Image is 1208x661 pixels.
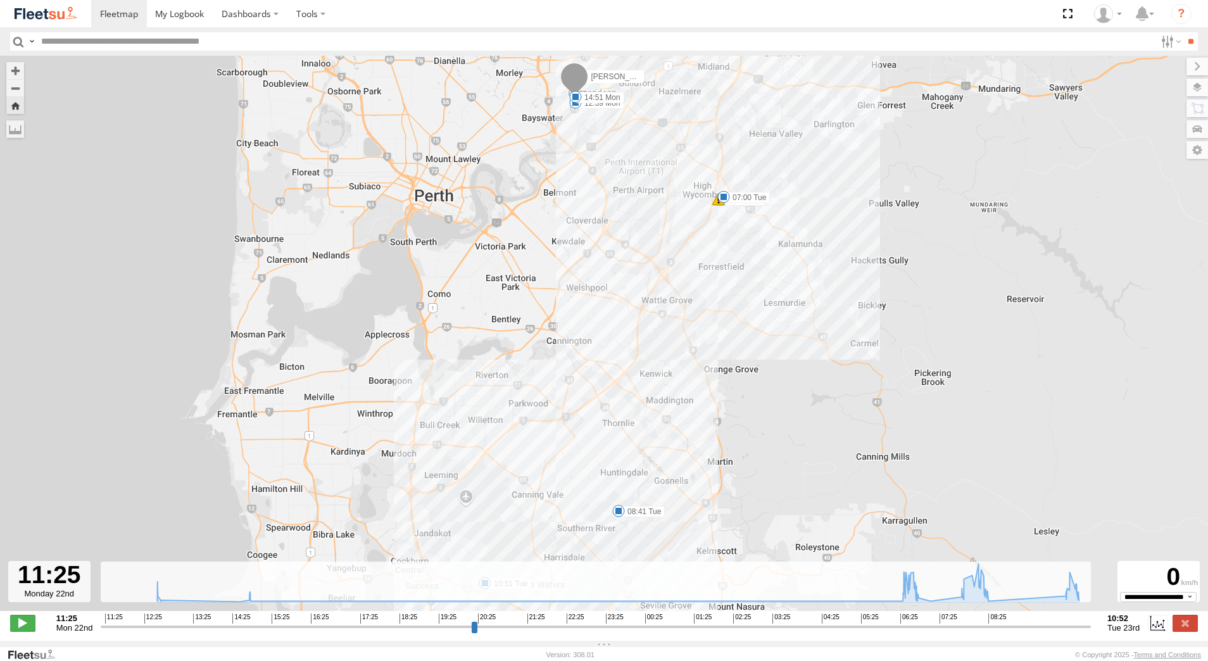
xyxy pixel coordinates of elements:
label: Measure [6,120,24,138]
label: Close [1173,615,1198,631]
span: [PERSON_NAME] - 1GOI925 - [591,72,695,81]
label: 07:00 Tue [724,192,770,203]
span: 17:25 [360,614,378,624]
label: Search Query [27,32,37,51]
span: 15:25 [272,614,289,624]
span: 14:25 [232,614,250,624]
div: Version: 308.01 [546,651,595,658]
label: Search Filter Options [1156,32,1183,51]
button: Zoom out [6,79,24,97]
span: 01:25 [694,614,712,624]
span: 00:25 [645,614,663,624]
a: Visit our Website [7,648,65,661]
strong: 10:52 [1107,614,1140,623]
span: 06:25 [900,614,918,624]
label: 08:41 Tue [619,506,665,517]
span: 23:25 [606,614,624,624]
span: 22:25 [567,614,584,624]
button: Zoom in [6,62,24,79]
button: Zoom Home [6,97,24,114]
label: 12:39 Mon [576,98,624,109]
div: 0 [1119,563,1198,592]
label: 14:51 Mon [576,92,624,103]
span: 12:25 [144,614,162,624]
label: Play/Stop [10,615,35,631]
span: 13:25 [193,614,211,624]
span: 08:25 [988,614,1006,624]
span: 07:25 [940,614,957,624]
label: Map Settings [1186,141,1208,159]
span: 03:25 [772,614,790,624]
span: 02:25 [733,614,751,624]
strong: 11:25 [56,614,93,623]
div: TheMaker Systems [1090,4,1126,23]
span: 21:25 [527,614,545,624]
span: 19:25 [439,614,456,624]
span: 16:25 [311,614,329,624]
div: © Copyright 2025 - [1075,651,1201,658]
span: Tue 23rd Sep 2025 [1107,623,1140,633]
span: Mon 22nd Sep 2025 [56,623,93,633]
a: Terms and Conditions [1134,651,1201,658]
span: 18:25 [400,614,417,624]
span: 04:25 [822,614,840,624]
img: fleetsu-logo-horizontal.svg [13,5,79,22]
i: ? [1171,4,1192,24]
span: 20:25 [478,614,496,624]
span: 11:25 [105,614,123,624]
span: 05:25 [861,614,879,624]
